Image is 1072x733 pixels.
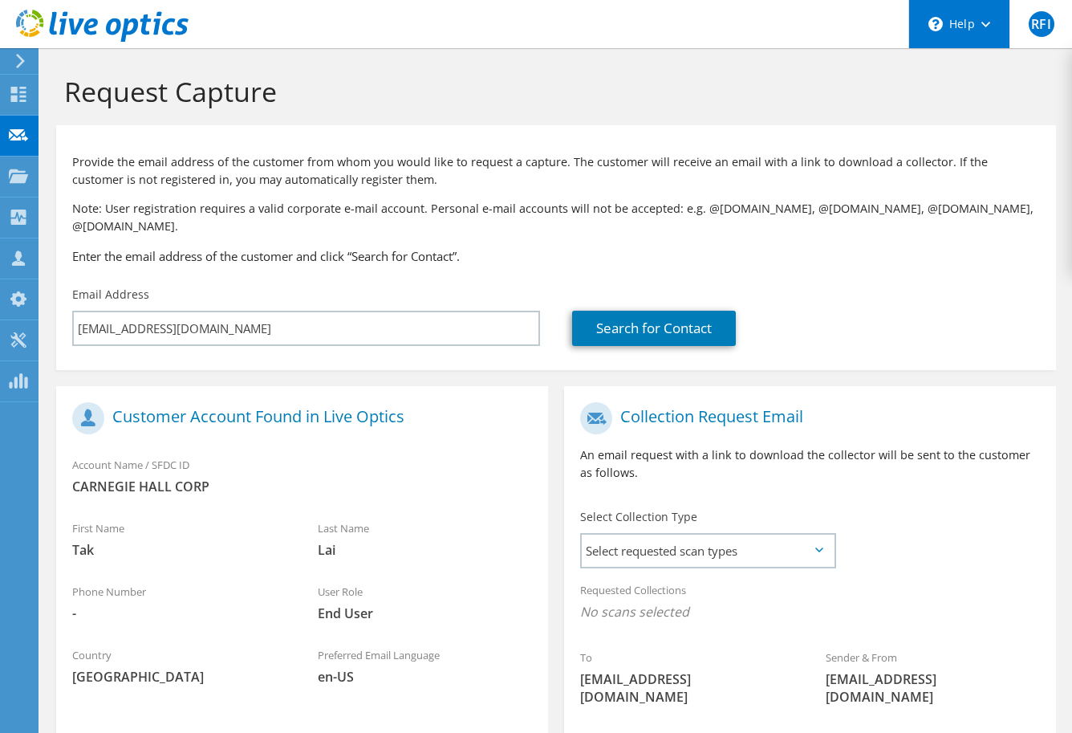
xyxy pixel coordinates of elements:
div: Country [56,638,302,694]
label: Select Collection Type [580,509,697,525]
span: No scans selected [580,603,1040,621]
span: End User [318,605,531,622]
span: en-US [318,668,531,686]
div: Requested Collections [564,573,1056,633]
p: Provide the email address of the customer from whom you would like to request a capture. The cust... [72,153,1040,189]
div: User Role [302,575,547,630]
h1: Customer Account Found in Live Optics [72,402,524,434]
div: First Name [56,511,302,567]
div: Account Name / SFDC ID [56,448,548,503]
h1: Collection Request Email [580,402,1032,434]
span: - [72,605,286,622]
span: Select requested scan types [582,535,834,567]
div: Phone Number [56,575,302,630]
span: CARNEGIE HALL CORP [72,478,532,495]
div: Preferred Email Language [302,638,547,694]
span: Lai [318,541,531,559]
div: Last Name [302,511,547,567]
span: [EMAIL_ADDRESS][DOMAIN_NAME] [826,670,1039,706]
span: RFI [1029,11,1054,37]
span: Tak [72,541,286,559]
p: An email request with a link to download the collector will be sent to the customer as follows. [580,446,1040,482]
label: Email Address [72,287,149,303]
span: [GEOGRAPHIC_DATA] [72,668,286,686]
span: [EMAIL_ADDRESS][DOMAIN_NAME] [580,670,794,706]
p: Note: User registration requires a valid corporate e-mail account. Personal e-mail accounts will ... [72,200,1040,235]
a: Search for Contact [572,311,736,346]
h1: Request Capture [64,75,1040,108]
h3: Enter the email address of the customer and click “Search for Contact”. [72,247,1040,265]
svg: \n [928,17,943,31]
div: To [564,641,810,714]
div: Sender & From [810,641,1055,714]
